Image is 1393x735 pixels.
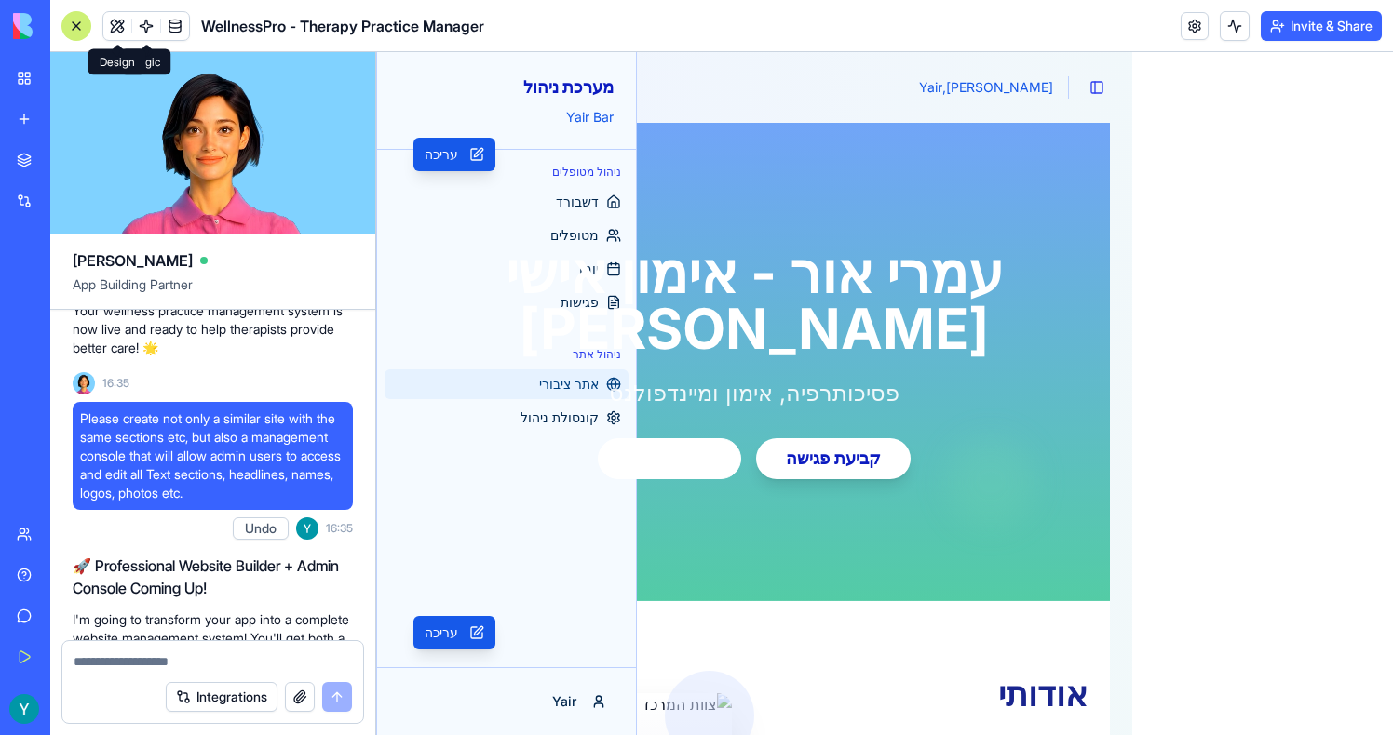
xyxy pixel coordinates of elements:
div: ניהול מטופלים [8,105,252,135]
div: Yair Bar [23,56,237,74]
h1: עמרי אור - אימון אישי [PERSON_NAME] [45,193,711,304]
button: עריכה [37,86,119,119]
span: WellnessPro - Therapy Practice Manager [201,15,484,37]
h2: 🚀 Professional Website Builder + Admin Console Coming Up! [73,555,353,599]
a: יומן [8,202,252,232]
a: קונסולת ניהול [8,351,252,381]
h2: אודותי [400,623,711,661]
button: Invite & Share [1261,11,1382,41]
span: Yair [176,640,200,659]
a: פגישות [8,235,252,265]
button: Undo [233,517,289,540]
span: [PERSON_NAME] [73,249,193,272]
div: ניהול אתר [8,287,252,317]
button: קביעת פגישה [380,386,534,427]
img: logo [13,13,128,39]
button: Integrations [166,682,277,712]
div: [PERSON_NAME], Yair [543,26,677,45]
p: I'm going to transform your app into a complete website management system! You'll get both a beau... [73,610,353,722]
a: מטופלים [8,168,252,198]
img: ACg8ocKxvzSR4wIe0pZTNWjZp9-EiZoFISIvkgGRq3DGH50PefrBXg=s96-c [296,517,318,540]
button: עריכה [37,564,119,597]
button: Yair [16,631,245,668]
span: דשבורד [180,140,223,159]
span: 16:35 [102,376,129,391]
span: App Building Partner [73,275,353,309]
img: ACg8ocKxvzSR4wIe0pZTNWjZp9-EiZoFISIvkgGRq3DGH50PefrBXg=s96-c [9,694,39,724]
span: Please create not only a similar site with the same sections etc, but also a management console t... [80,409,345,502]
a: אתר ציבורי [8,317,252,347]
div: מערכת ניהול [23,22,237,48]
img: Ella_00000_wcx2te.png [73,372,95,394]
a: דשבורד [8,135,252,165]
p: פסיכותרפיה, אימון ומיינדפולנס [45,327,711,356]
div: Design [88,49,146,75]
div: Logic [121,49,171,75]
span: מטופלים [174,174,223,193]
span: 16:35 [326,521,353,536]
button: למידע נוסף [222,386,365,427]
p: Your wellness practice management system is now live and ready to help therapists provide better ... [73,301,353,357]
